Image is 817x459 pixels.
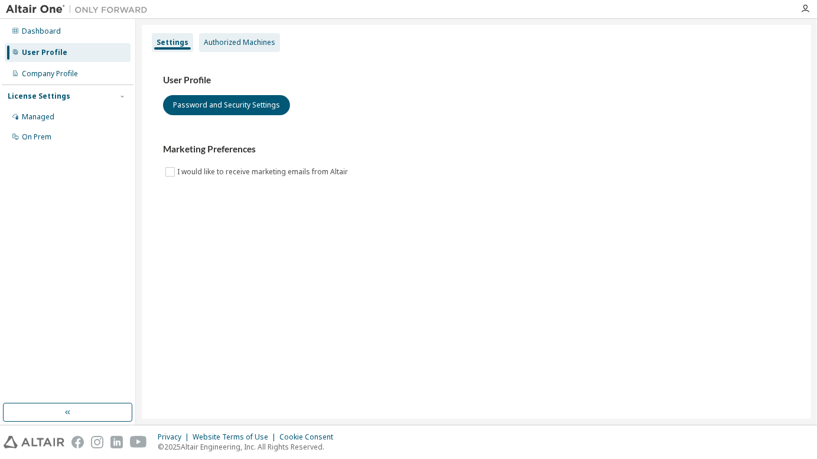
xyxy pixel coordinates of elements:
[158,432,193,442] div: Privacy
[22,69,78,79] div: Company Profile
[163,144,790,155] h3: Marketing Preferences
[157,38,188,47] div: Settings
[130,436,147,448] img: youtube.svg
[22,112,54,122] div: Managed
[163,74,790,86] h3: User Profile
[22,48,67,57] div: User Profile
[4,436,64,448] img: altair_logo.svg
[22,132,51,142] div: On Prem
[110,436,123,448] img: linkedin.svg
[279,432,340,442] div: Cookie Consent
[177,165,350,179] label: I would like to receive marketing emails from Altair
[193,432,279,442] div: Website Terms of Use
[158,442,340,452] p: © 2025 Altair Engineering, Inc. All Rights Reserved.
[22,27,61,36] div: Dashboard
[163,95,290,115] button: Password and Security Settings
[8,92,70,101] div: License Settings
[71,436,84,448] img: facebook.svg
[91,436,103,448] img: instagram.svg
[6,4,154,15] img: Altair One
[204,38,275,47] div: Authorized Machines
